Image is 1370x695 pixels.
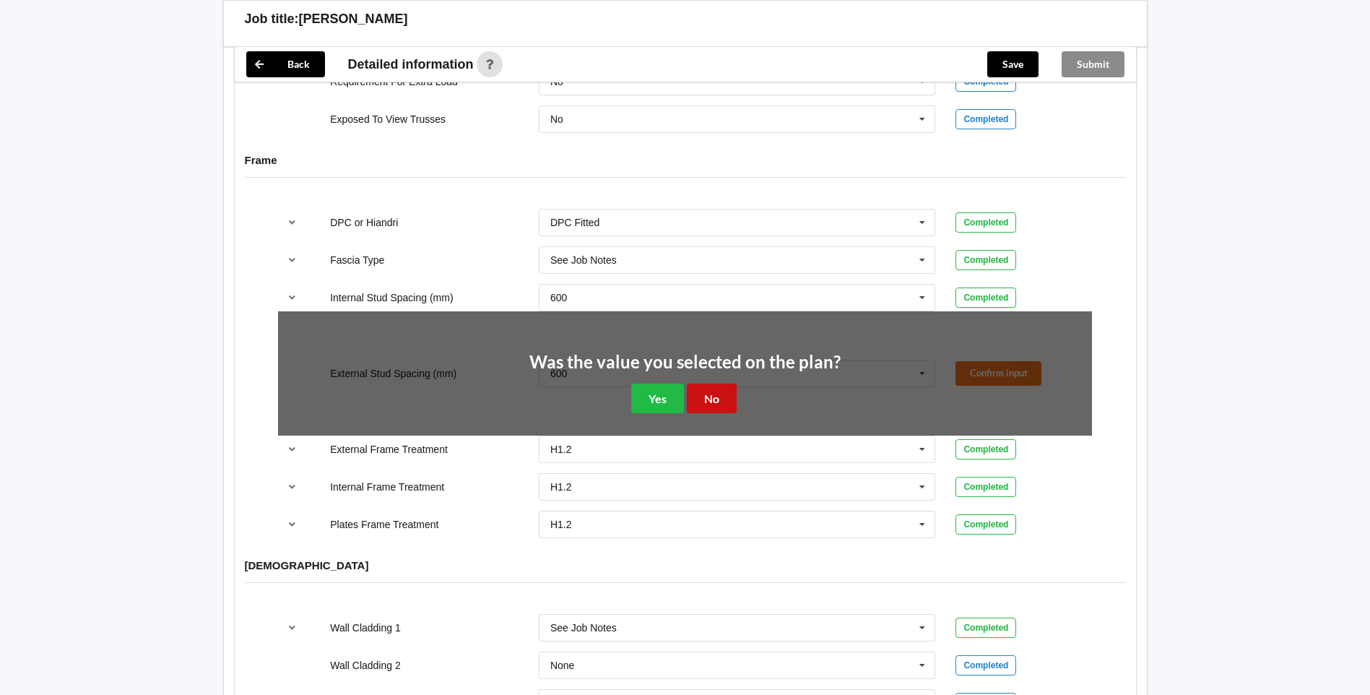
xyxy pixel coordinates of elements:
div: H1.2 [550,482,572,492]
span: Detailed information [348,58,474,71]
div: See Job Notes [550,623,617,633]
div: No [550,77,563,87]
div: Completed [955,288,1016,308]
div: Completed [955,477,1016,497]
button: Back [246,51,325,77]
button: reference-toggle [278,474,306,500]
label: Requirement For Extra Load [330,76,458,87]
div: Completed [955,250,1016,270]
div: Completed [955,514,1016,535]
div: H1.2 [550,519,572,530]
button: reference-toggle [278,247,306,273]
button: reference-toggle [278,285,306,311]
div: See Job Notes [550,255,617,265]
label: Wall Cladding 2 [330,660,401,671]
h3: Job title: [245,11,299,27]
div: DPC Fitted [550,217,599,228]
h2: Was the value you selected on the plan? [529,351,841,374]
div: H1.2 [550,444,572,454]
label: Exposed To View Trusses [330,113,446,125]
button: reference-toggle [278,436,306,462]
div: No [550,114,563,124]
div: 600 [550,293,567,303]
h3: [PERSON_NAME] [299,11,408,27]
button: Yes [631,384,684,413]
h4: Frame [245,153,1126,167]
label: Internal Frame Treatment [330,481,444,493]
button: Save [987,51,1039,77]
label: Internal Stud Spacing (mm) [330,292,453,303]
div: Completed [955,655,1016,675]
button: reference-toggle [278,615,306,641]
label: External Frame Treatment [330,444,448,455]
div: None [550,660,574,670]
div: Completed [955,439,1016,459]
div: Completed [955,212,1016,233]
div: Completed [955,109,1016,129]
label: DPC or Hiandri [330,217,398,228]
h4: [DEMOGRAPHIC_DATA] [245,558,1126,572]
label: Wall Cladding 1 [330,622,401,634]
div: Completed [955,618,1016,638]
label: Fascia Type [330,254,384,266]
button: No [687,384,737,413]
button: reference-toggle [278,511,306,538]
label: Plates Frame Treatment [330,519,438,530]
button: reference-toggle [278,210,306,236]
